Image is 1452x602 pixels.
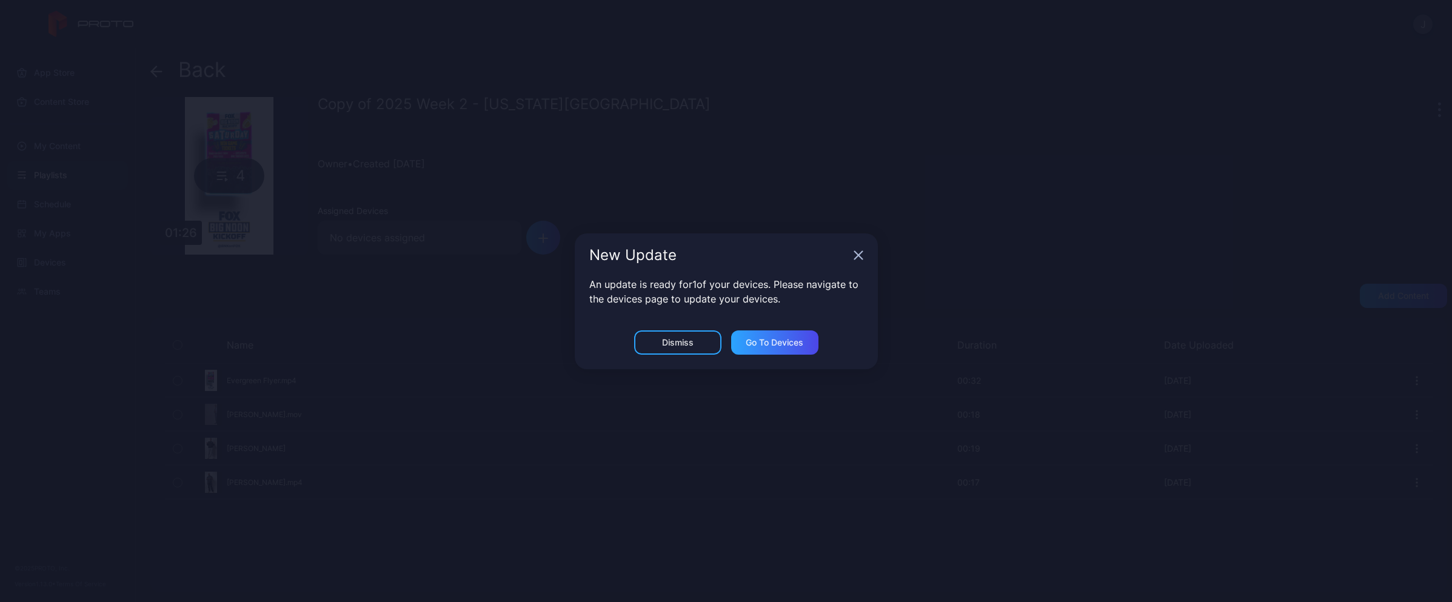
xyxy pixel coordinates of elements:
p: An update is ready for 1 of your devices. Please navigate to the devices page to update your devi... [589,277,863,306]
button: Go to devices [731,330,818,355]
div: Dismiss [662,338,694,347]
button: Dismiss [634,330,721,355]
div: New Update [589,248,849,263]
div: Go to devices [746,338,803,347]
